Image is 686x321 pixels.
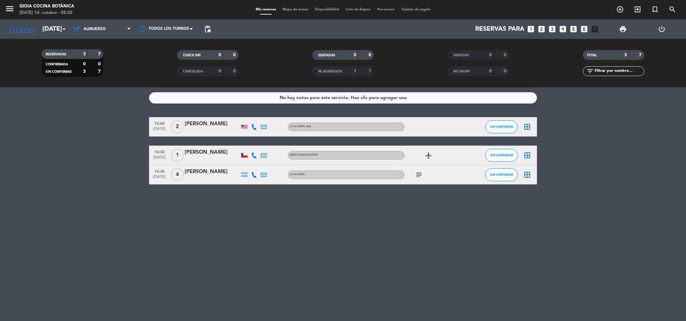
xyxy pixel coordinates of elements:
[185,120,240,128] div: [PERSON_NAME]
[485,120,518,133] button: SIN CONFIRMAR
[233,69,237,73] strong: 0
[398,8,434,11] span: Tarjetas de regalo
[83,62,86,66] strong: 0
[527,25,535,33] i: looks_one
[646,4,664,15] span: Reserva especial
[354,69,356,73] strong: 1
[219,69,221,73] strong: 0
[490,153,513,157] span: SIN CONFIRMAR
[523,171,531,179] i: border_all
[151,155,167,163] span: [DATE]
[453,70,470,73] span: NO SHOW
[290,173,305,176] span: A la Carta
[171,120,184,133] span: 2
[369,69,372,73] strong: 1
[5,4,15,16] button: menu
[490,125,513,128] span: SIN CONFIRMAR
[489,53,492,57] strong: 0
[19,3,74,10] div: Gioia Cocina Botánica
[98,62,102,66] strong: 0
[504,69,508,73] strong: 0
[171,149,184,162] span: 1
[151,167,167,175] span: 14:30
[485,149,518,162] button: SIN CONFIRMAR
[369,53,372,57] strong: 0
[151,119,167,127] span: 13:00
[569,25,578,33] i: looks_5
[619,25,627,33] span: print
[5,4,15,14] i: menu
[151,127,167,134] span: [DATE]
[559,25,567,33] i: looks_4
[490,173,513,176] span: SIN CONFIRMAR
[83,27,106,31] span: Almuerzo
[580,25,588,33] i: looks_6
[586,67,594,75] i: filter_list
[548,25,556,33] i: looks_3
[19,10,74,16] div: [DATE] 14. octubre - 08:20
[651,6,659,13] i: turned_in_not
[537,25,546,33] i: looks_two
[634,6,641,13] i: exit_to_app
[354,53,356,57] strong: 0
[46,63,68,66] span: CONFIRMADA
[171,168,184,181] span: 4
[669,6,676,13] i: search
[639,53,643,57] strong: 7
[611,4,629,15] span: RESERVAR MESA
[374,8,398,11] span: Pre-acceso
[60,25,68,33] i: arrow_drop_down
[233,53,237,57] strong: 0
[425,151,433,159] i: airplanemode_active
[183,70,203,73] span: CANCELADA
[185,148,240,157] div: [PERSON_NAME]
[415,171,423,179] i: subject
[318,70,342,73] span: RE AGENDADA
[523,123,531,131] i: border_all
[453,54,469,57] span: SERVIDAS
[219,53,221,57] strong: 0
[183,54,201,57] span: CHECK INS
[475,26,524,33] span: Reservas para
[305,125,313,128] span: , ARS -
[290,125,313,128] span: A la Carta
[279,8,312,11] span: Mapa de mesas
[252,8,279,11] span: Mis reservas
[46,53,66,56] span: RESERVADAS
[642,19,681,39] div: LOG OUT
[591,25,599,33] i: add_box
[342,8,374,11] span: Lista de Espera
[46,70,71,73] span: SIN CONFIRMAR
[151,148,167,155] span: 14:30
[83,69,86,74] strong: 3
[658,25,666,33] i: power_settings_new
[312,8,342,11] span: Disponibilidad
[185,168,240,176] div: [PERSON_NAME]
[98,69,102,74] strong: 7
[204,25,211,33] span: pending_actions
[151,175,167,182] span: [DATE]
[485,168,518,181] button: SIN CONFIRMAR
[594,68,644,75] input: Filtrar por nombre...
[664,4,681,15] span: BUSCAR
[83,52,86,56] strong: 3
[98,52,102,56] strong: 7
[624,53,627,57] strong: 3
[616,6,624,13] i: add_circle_outline
[523,151,531,159] i: border_all
[504,53,508,57] strong: 0
[290,154,318,156] span: Menú Degustación
[587,54,597,57] span: TOTAL
[5,22,39,36] i: [DATE]
[280,94,407,102] div: No hay notas para este servicio. Haz clic para agregar una
[318,54,335,57] span: SENTADAS
[489,69,492,73] strong: 0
